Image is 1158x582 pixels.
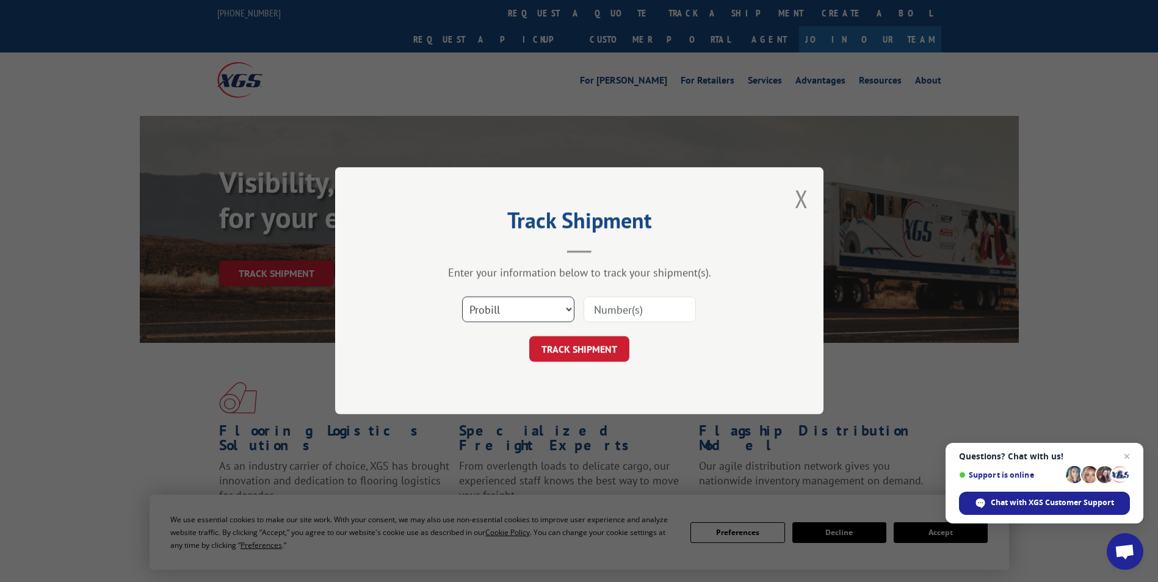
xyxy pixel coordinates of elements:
[991,497,1114,508] span: Chat with XGS Customer Support
[529,337,629,362] button: TRACK SHIPMENT
[1107,533,1143,570] div: Open chat
[959,470,1062,480] span: Support is online
[795,182,808,215] button: Close modal
[959,492,1130,515] div: Chat with XGS Customer Support
[396,266,762,280] div: Enter your information below to track your shipment(s).
[959,451,1130,461] span: Questions? Chat with us!
[396,212,762,235] h2: Track Shipment
[584,297,696,323] input: Number(s)
[1120,449,1134,464] span: Close chat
